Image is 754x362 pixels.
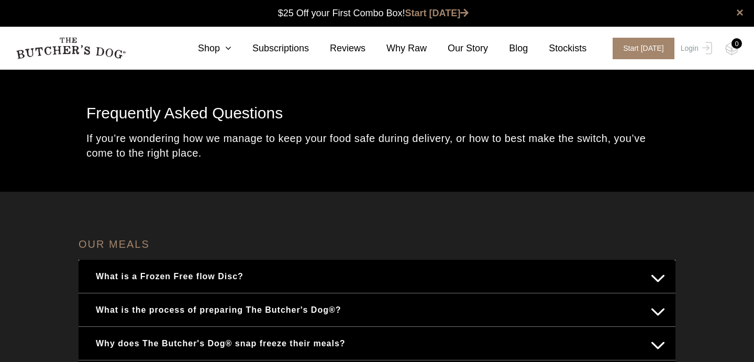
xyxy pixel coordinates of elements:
a: Our Story [427,41,488,56]
a: Shop [177,41,231,56]
p: If you’re wondering how we manage to keep your food safe during delivery, or how to best make the... [86,131,668,160]
a: Blog [488,41,528,56]
a: Reviews [309,41,365,56]
a: Start [DATE] [602,38,678,59]
a: Stockists [528,41,586,56]
a: Start [DATE] [405,8,469,18]
h4: OUR MEALS [79,228,675,260]
h1: Frequently Asked Questions [86,101,668,126]
button: What is the process of preparing The Butcher's Dog®? [89,300,665,320]
button: Why does The Butcher's Dog® snap freeze their meals? [89,333,665,354]
a: Login [678,38,712,59]
a: close [736,6,744,19]
button: What is a Frozen Free flow Disc? [89,266,665,287]
span: Start [DATE] [613,38,674,59]
div: 0 [731,38,742,49]
a: Subscriptions [231,41,309,56]
a: Why Raw [365,41,427,56]
img: TBD_Cart-Empty.png [725,42,738,56]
